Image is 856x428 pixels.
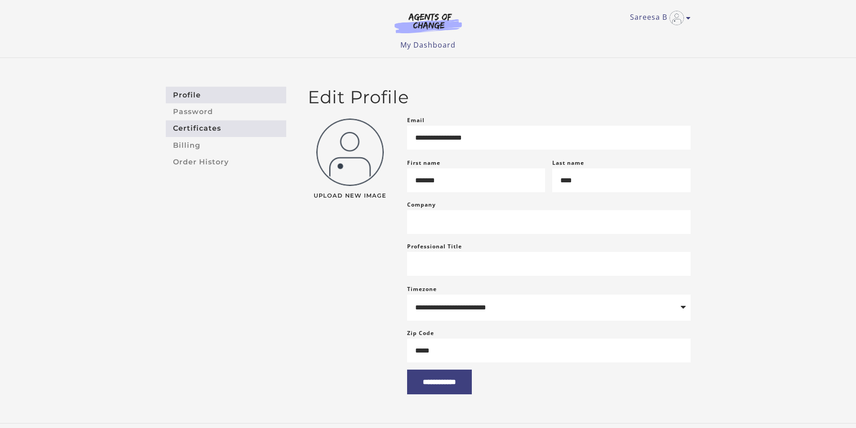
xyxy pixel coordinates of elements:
[166,87,286,103] a: Profile
[166,103,286,120] a: Password
[630,11,686,25] a: Toggle menu
[407,115,425,126] label: Email
[407,199,436,210] label: Company
[308,87,691,108] h2: Edit Profile
[400,40,456,50] a: My Dashboard
[166,137,286,154] a: Billing
[407,159,440,167] label: First name
[166,120,286,137] a: Certificates
[552,159,584,167] label: Last name
[407,285,437,293] label: Timezone
[308,193,393,199] span: Upload New Image
[166,154,286,170] a: Order History
[407,328,434,339] label: Zip Code
[385,13,471,33] img: Agents of Change Logo
[407,241,462,252] label: Professional Title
